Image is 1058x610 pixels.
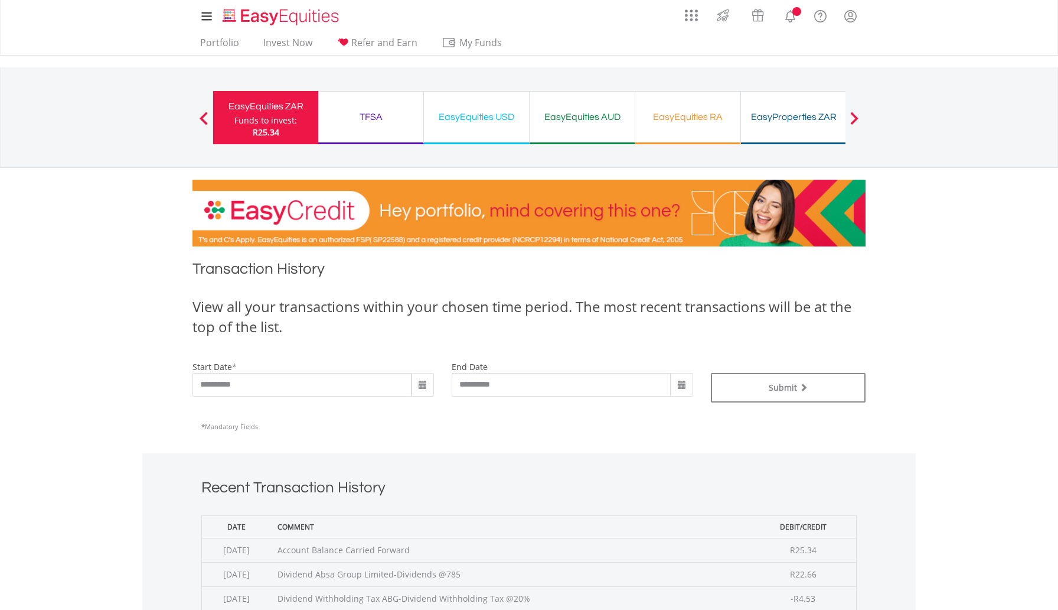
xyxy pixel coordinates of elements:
[192,361,232,372] label: start date
[740,3,775,25] a: Vouchers
[431,109,522,125] div: EasyEquities USD
[325,109,416,125] div: TFSA
[677,3,706,22] a: AppsGrid
[442,35,519,50] span: My Funds
[192,118,215,129] button: Previous
[711,373,866,403] button: Submit
[201,422,258,431] span: Mandatory Fields
[218,3,344,27] a: Home page
[790,544,817,556] span: R25.34
[195,37,244,55] a: Portfolio
[537,109,628,125] div: EasyEquities AUD
[685,9,698,22] img: grid-menu-icon.svg
[192,297,866,338] div: View all your transactions within your chosen time period. The most recent transactions will be a...
[332,37,422,55] a: Refer and Earn
[351,36,417,49] span: Refer and Earn
[220,7,344,27] img: EasyEquities_Logo.png
[835,3,866,29] a: My Profile
[272,562,750,586] td: Dividend Absa Group Limited-Dividends @785
[791,593,815,604] span: -R4.53
[201,477,857,504] h1: Recent Transaction History
[452,361,488,372] label: end date
[253,126,279,138] span: R25.34
[272,515,750,538] th: Comment
[750,515,856,538] th: Debit/Credit
[775,3,805,27] a: Notifications
[843,118,866,129] button: Next
[202,562,272,586] td: [DATE]
[790,569,817,580] span: R22.66
[748,6,768,25] img: vouchers-v2.svg
[805,3,835,27] a: FAQ's and Support
[713,6,733,25] img: thrive-v2.svg
[192,258,866,285] h1: Transaction History
[202,538,272,562] td: [DATE]
[202,515,272,538] th: Date
[192,180,866,246] img: EasyCredit Promotion Banner
[642,109,733,125] div: EasyEquities RA
[259,37,317,55] a: Invest Now
[748,109,839,125] div: EasyProperties ZAR
[272,538,750,562] td: Account Balance Carried Forward
[220,98,311,115] div: EasyEquities ZAR
[234,115,297,126] div: Funds to invest:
